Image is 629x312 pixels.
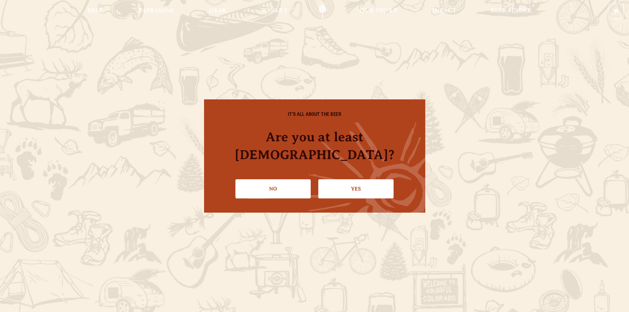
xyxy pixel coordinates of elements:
h6: IT'S ALL ABOUT THE BEER [217,113,412,119]
h4: Are you at least [DEMOGRAPHIC_DATA]? [217,128,412,163]
a: No [235,179,311,198]
a: Beer [83,4,108,19]
a: Odell Home [310,4,335,19]
a: Taprooms [134,4,179,19]
span: Taprooms [138,8,174,14]
span: Our Story [360,8,398,14]
span: Beer Finder [491,8,532,14]
a: Confirm I'm 21 or older [318,179,394,198]
span: Winery [262,8,288,14]
span: Gear [209,8,227,14]
span: Beer [87,8,104,14]
a: Gear [204,4,231,19]
span: Impact [432,8,456,14]
a: Beer Finder [486,4,537,19]
a: Our Story [355,4,402,19]
a: Impact [428,4,461,19]
a: Winery [257,4,292,19]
